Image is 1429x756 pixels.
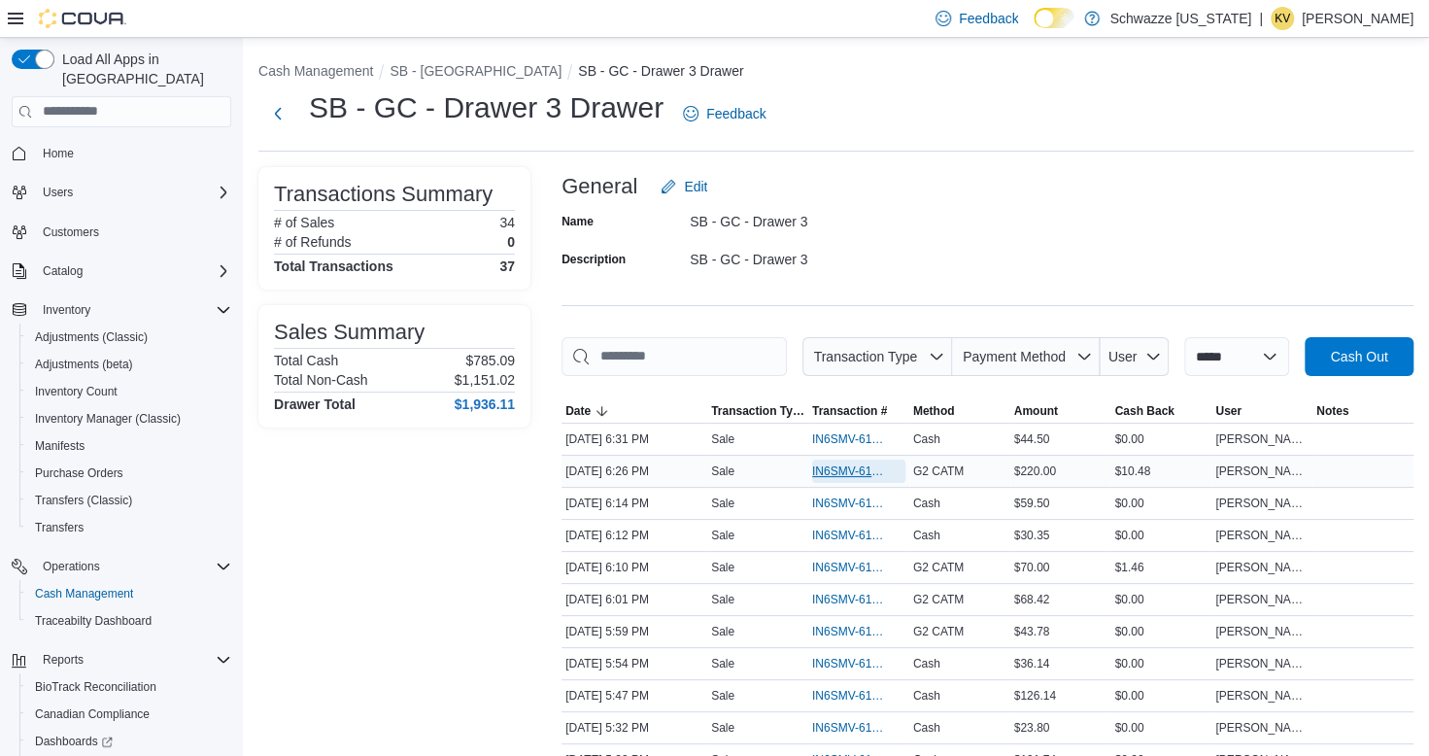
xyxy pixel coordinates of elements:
span: [PERSON_NAME] [1215,656,1309,671]
span: Customers [43,224,99,240]
span: Edit [684,177,707,196]
button: Next [258,94,297,133]
span: $44.50 [1014,431,1050,447]
h4: 37 [499,258,515,274]
h6: Total Cash [274,353,338,368]
a: Transfers (Classic) [27,489,140,512]
button: SB - [GEOGRAPHIC_DATA] [390,63,561,79]
button: Edit [653,167,715,206]
span: Users [35,181,231,204]
div: [DATE] 6:14 PM [561,492,707,515]
p: Sale [711,656,734,671]
span: Method [913,403,955,419]
button: Reports [4,646,239,673]
span: Operations [35,555,231,578]
div: [DATE] 6:31 PM [561,428,707,451]
a: Traceabilty Dashboard [27,609,159,633]
span: Reports [43,652,84,668]
span: [PERSON_NAME] [1215,431,1309,447]
p: Sale [711,528,734,543]
button: Method [909,399,1010,423]
button: Cash Out [1305,337,1413,376]
button: Adjustments (beta) [19,351,239,378]
p: Sale [711,688,734,704]
div: [DATE] 5:54 PM [561,652,707,675]
span: [PERSON_NAME] [1215,496,1309,511]
span: Cash [913,528,940,543]
p: 0 [507,234,515,250]
span: [PERSON_NAME] [1215,688,1309,704]
span: $126.14 [1014,688,1056,704]
button: Customers [4,218,239,246]
span: [PERSON_NAME] [1215,592,1309,607]
span: [PERSON_NAME] [1215,720,1309,736]
div: SB - GC - Drawer 3 [690,244,950,267]
button: Canadian Compliance [19,701,239,728]
span: Transaction Type [711,403,804,419]
span: $30.35 [1014,528,1050,543]
button: Home [4,139,239,167]
button: Cash Management [258,63,373,79]
span: Transaction # [812,403,887,419]
button: Transaction Type [802,337,952,376]
h3: Transactions Summary [274,183,493,206]
span: Cash [913,656,940,671]
span: Manifests [27,434,231,458]
div: [DATE] 6:01 PM [561,588,707,611]
input: Dark Mode [1034,8,1074,28]
span: Inventory Manager (Classic) [27,407,231,430]
span: Reports [35,648,231,671]
span: Adjustments (Classic) [35,329,148,345]
div: $0.00 [1110,588,1211,611]
span: $220.00 [1014,464,1056,479]
button: User [1211,399,1312,423]
p: [PERSON_NAME] [1302,7,1413,30]
input: This is a search bar. As you type, the results lower in the page will automatically filter. [561,337,787,376]
a: BioTrack Reconciliation [27,675,164,699]
button: IN6SMV-6185299 [812,620,905,643]
span: [PERSON_NAME] [1215,560,1309,575]
span: Transaction Type [813,349,917,364]
span: Adjustments (beta) [35,357,133,372]
span: IN6SMV-6185483 [812,464,886,479]
button: Inventory Count [19,378,239,405]
div: $10.48 [1110,460,1211,483]
button: Inventory [4,296,239,324]
a: Transfers [27,516,91,539]
button: IN6SMV-6185381 [812,492,905,515]
button: Inventory [35,298,98,322]
button: Traceabilty Dashboard [19,607,239,635]
span: Canadian Compliance [27,703,231,726]
button: User [1100,337,1169,376]
span: Cash Out [1330,347,1387,366]
h6: # of Refunds [274,234,351,250]
span: G2 CATM [913,560,964,575]
span: Inventory Count [27,380,231,403]
span: IN6SMV-6185314 [812,592,886,607]
button: Catalog [4,258,239,285]
button: IN6SMV-6185275 [812,652,905,675]
span: Inventory Count [35,384,118,399]
div: $0.00 [1110,524,1211,547]
button: BioTrack Reconciliation [19,673,239,701]
span: $68.42 [1014,592,1050,607]
span: Notes [1316,403,1348,419]
span: Transfers [27,516,231,539]
button: SB - GC - Drawer 3 Drawer [578,63,743,79]
span: Cash [913,720,940,736]
span: Users [43,185,73,200]
button: Operations [35,555,108,578]
a: Cash Management [27,582,141,605]
h6: # of Sales [274,215,334,230]
a: Customers [35,221,107,244]
nav: An example of EuiBreadcrumbs [258,61,1413,85]
span: Traceabilty Dashboard [35,613,152,629]
button: Transfers (Classic) [19,487,239,514]
span: G2 CATM [913,464,964,479]
p: Sale [711,592,734,607]
span: Inventory Manager (Classic) [35,411,181,427]
span: Inventory [43,302,90,318]
span: User [1108,349,1138,364]
h3: General [561,175,637,198]
button: Notes [1312,399,1413,423]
